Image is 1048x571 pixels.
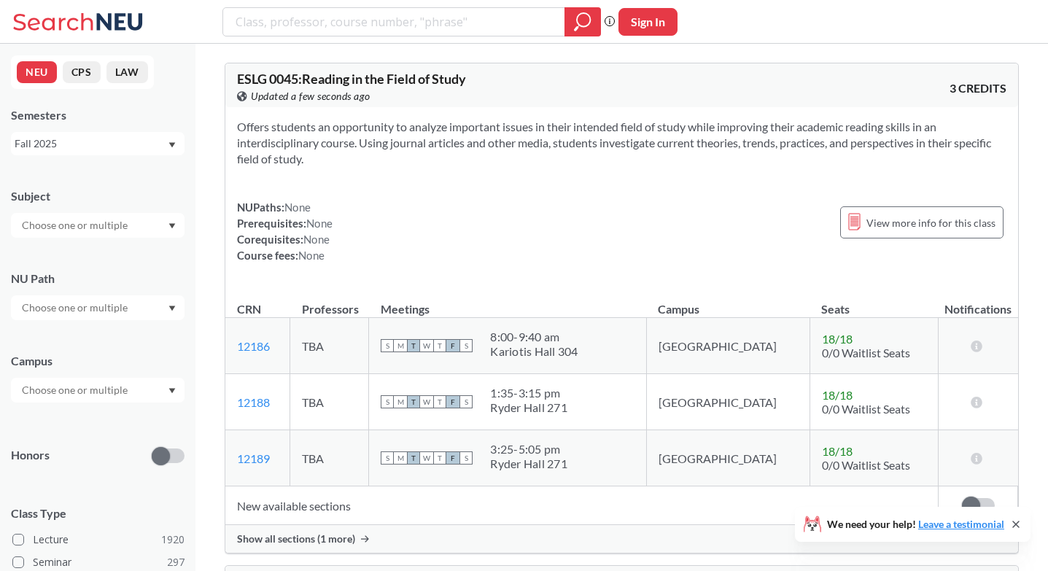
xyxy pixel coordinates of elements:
span: F [446,339,459,352]
td: [GEOGRAPHIC_DATA] [646,374,810,430]
span: 1920 [161,532,185,548]
span: S [459,395,473,408]
button: CPS [63,61,101,83]
svg: Dropdown arrow [168,223,176,229]
svg: Dropdown arrow [168,388,176,394]
p: Honors [11,447,50,464]
span: M [394,339,407,352]
span: M [394,451,407,465]
div: 8:00 - 9:40 am [490,330,578,344]
td: New available sections [225,486,939,525]
button: NEU [17,61,57,83]
span: Updated a few seconds ago [251,88,370,104]
svg: Dropdown arrow [168,142,176,148]
td: TBA [290,430,369,486]
div: Semesters [11,107,185,123]
div: Kariotis Hall 304 [490,344,578,359]
svg: Dropdown arrow [168,306,176,311]
span: T [433,339,446,352]
th: Professors [290,287,369,318]
button: LAW [106,61,148,83]
div: NUPaths: Prerequisites: Corequisites: Course fees: [237,199,333,263]
th: Notifications [939,287,1018,318]
span: 18 / 18 [822,388,853,402]
a: 12186 [237,339,270,353]
div: Show all sections (1 more) [225,525,1018,553]
span: S [381,339,394,352]
td: TBA [290,318,369,374]
th: Seats [810,287,939,318]
span: S [459,339,473,352]
span: Show all sections (1 more) [237,532,355,545]
button: Sign In [618,8,678,36]
input: Choose one or multiple [15,217,137,234]
div: Dropdown arrow [11,213,185,238]
span: S [459,451,473,465]
span: None [303,233,330,246]
div: magnifying glass [564,7,601,36]
span: F [446,451,459,465]
a: Leave a testimonial [918,518,1004,530]
td: TBA [290,374,369,430]
span: View more info for this class [866,214,995,232]
span: S [381,395,394,408]
span: F [446,395,459,408]
span: 18 / 18 [822,332,853,346]
span: W [420,395,433,408]
span: 297 [167,554,185,570]
span: We need your help! [827,519,1004,529]
span: Class Type [11,505,185,521]
div: Subject [11,188,185,204]
th: Meetings [369,287,646,318]
span: 0/0 Waitlist Seats [822,458,910,472]
td: [GEOGRAPHIC_DATA] [646,430,810,486]
span: None [298,249,325,262]
a: 12189 [237,451,270,465]
span: 0/0 Waitlist Seats [822,346,910,360]
td: [GEOGRAPHIC_DATA] [646,318,810,374]
div: 3:25 - 5:05 pm [490,442,567,457]
input: Choose one or multiple [15,299,137,316]
div: NU Path [11,271,185,287]
span: 3 CREDITS [950,80,1006,96]
svg: magnifying glass [574,12,591,32]
span: W [420,339,433,352]
span: T [407,339,420,352]
div: Ryder Hall 271 [490,457,567,471]
div: Dropdown arrow [11,295,185,320]
input: Class, professor, course number, "phrase" [234,9,554,34]
div: CRN [237,301,261,317]
span: T [407,451,420,465]
span: None [284,201,311,214]
input: Choose one or multiple [15,381,137,399]
span: W [420,451,433,465]
span: 0/0 Waitlist Seats [822,402,910,416]
span: T [407,395,420,408]
a: 12188 [237,395,270,409]
div: Dropdown arrow [11,378,185,403]
span: 18 / 18 [822,444,853,458]
div: 1:35 - 3:15 pm [490,386,567,400]
label: Lecture [12,530,185,549]
div: Fall 2025Dropdown arrow [11,132,185,155]
section: Offers students an opportunity to analyze important issues in their intended field of study while... [237,119,1006,167]
span: T [433,451,446,465]
div: Campus [11,353,185,369]
span: S [381,451,394,465]
div: Ryder Hall 271 [490,400,567,415]
span: T [433,395,446,408]
div: Fall 2025 [15,136,167,152]
span: ESLG 0045 : Reading in the Field of Study [237,71,466,87]
span: None [306,217,333,230]
span: M [394,395,407,408]
th: Campus [646,287,810,318]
